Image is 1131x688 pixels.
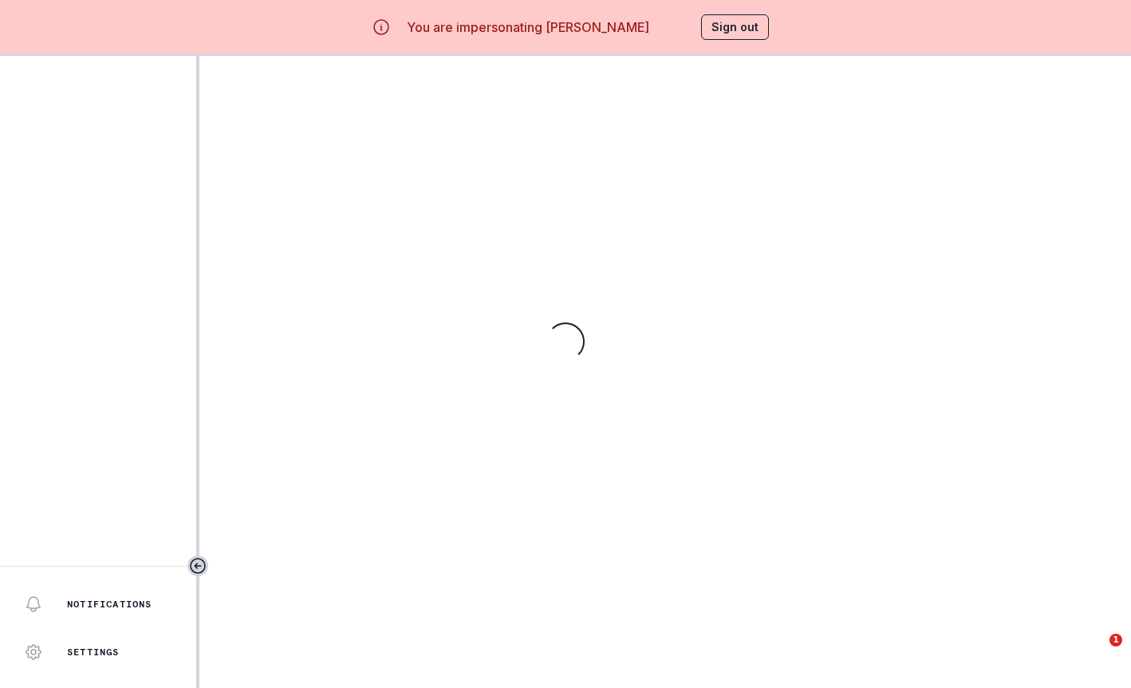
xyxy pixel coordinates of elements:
[407,18,649,37] p: You are impersonating [PERSON_NAME]
[67,646,120,658] p: Settings
[187,556,208,576] button: Toggle sidebar
[67,598,152,611] p: Notifications
[701,14,769,40] button: Sign out
[1077,634,1115,672] iframe: Intercom live chat
[1109,634,1122,646] span: 1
